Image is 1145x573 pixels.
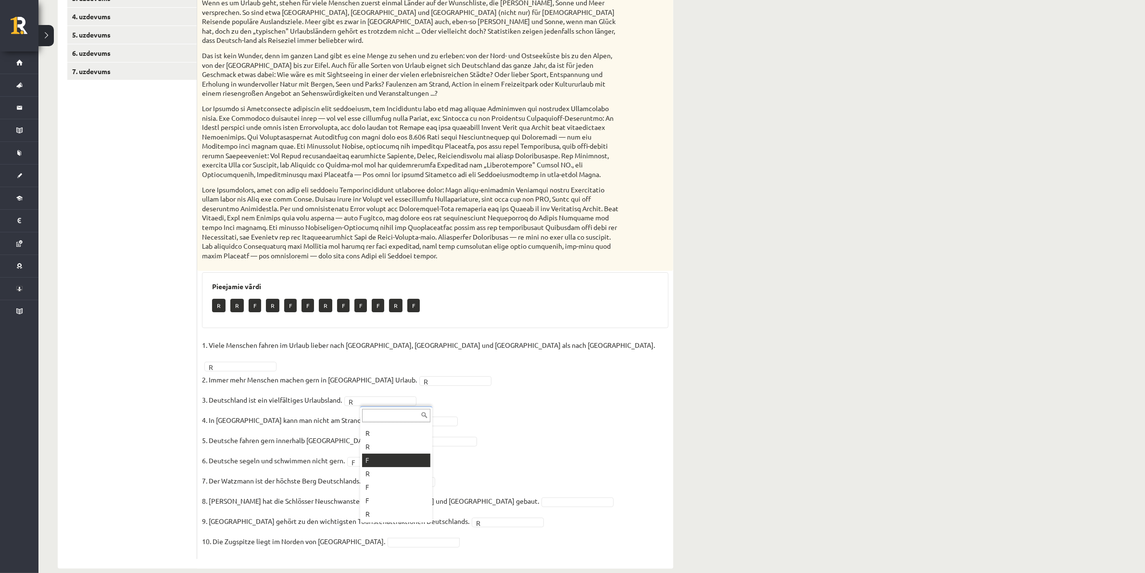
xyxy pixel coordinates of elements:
div: F [362,494,430,508]
div: R [362,467,430,481]
div: R [362,440,430,454]
div: R [362,508,430,521]
div: R [362,427,430,440]
div: F [362,454,430,467]
div: F [362,481,430,494]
